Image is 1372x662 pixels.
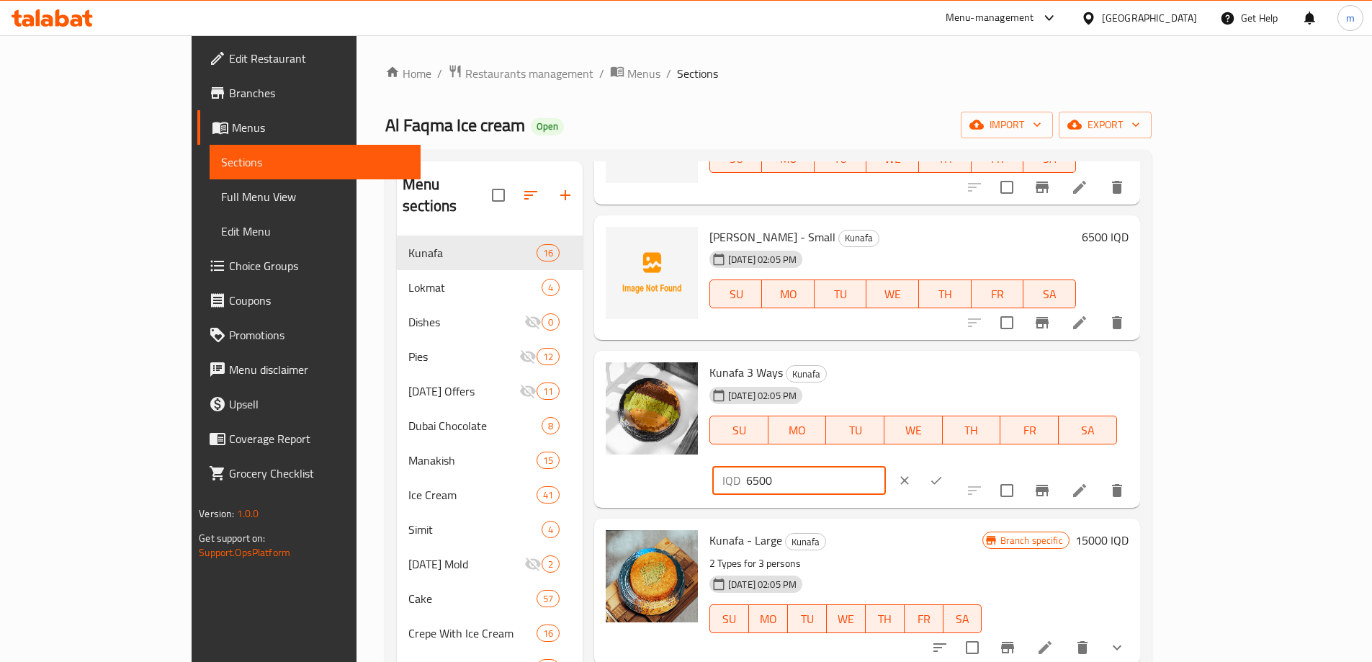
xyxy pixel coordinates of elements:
span: TH [925,148,966,169]
span: 8 [542,419,559,433]
a: Restaurants management [448,64,593,83]
div: items [537,486,560,504]
button: import [961,112,1053,138]
img: Kunafa - Large [606,530,698,622]
a: Support.OpsPlatform [199,543,290,562]
h6: 15000 IQD [1075,530,1129,550]
span: Choice Groups [229,257,409,274]
a: Promotions [197,318,421,352]
div: items [537,452,560,469]
button: delete [1100,170,1134,205]
span: [DATE] 02:05 PM [722,253,802,267]
svg: Inactive section [524,313,542,331]
button: WE [884,416,943,444]
p: IQD [722,472,740,489]
span: WE [872,148,913,169]
button: FR [972,279,1024,308]
button: SU [709,279,762,308]
div: items [542,417,560,434]
a: Menu disclaimer [197,352,421,387]
span: MO [768,148,809,169]
span: Kunafa [408,244,537,261]
div: Dishes [408,313,524,331]
span: Pies [408,348,519,365]
button: TH [866,604,905,633]
button: MO [768,416,827,444]
span: MO [768,284,809,305]
button: TH [943,416,1001,444]
div: Open [531,118,564,135]
button: clear [889,465,920,496]
div: Menu-management [946,9,1034,27]
span: SA [1029,284,1070,305]
span: TH [871,609,899,630]
button: delete [1100,473,1134,508]
div: Lokmat [408,279,542,296]
span: SU [716,420,763,441]
img: Pistachio Kunafa - Small [606,227,698,319]
span: 12 [537,350,559,364]
div: items [537,625,560,642]
span: Promotions [229,326,409,344]
div: items [542,555,560,573]
span: TH [925,284,966,305]
span: SU [716,284,756,305]
span: SA [949,609,977,630]
a: Full Menu View [210,179,421,214]
svg: Inactive section [519,383,537,400]
span: Ice Cream [408,486,537,504]
div: Pies12 [397,339,583,374]
span: Edit Restaurant [229,50,409,67]
span: 4 [542,281,559,295]
div: Ice Cream41 [397,478,583,512]
button: SU [709,604,749,633]
button: TU [788,604,827,633]
p: 2 Types for 3 persons [709,555,982,573]
div: [DATE] Mold2 [397,547,583,581]
span: 0 [542,316,559,329]
button: TH [919,279,972,308]
a: Coupons [197,283,421,318]
a: Edit menu item [1071,314,1088,331]
span: Manakish [408,452,537,469]
span: Crepe With Ice Cream [408,625,537,642]
span: TU [820,284,861,305]
div: items [537,590,560,607]
span: Version: [199,504,234,523]
a: Edit menu item [1036,639,1054,656]
div: Mother's Day Mold [408,555,524,573]
span: Dubai Chocolate [408,417,542,434]
span: Get support on: [199,529,265,547]
span: Menus [232,119,409,136]
div: Manakish15 [397,443,583,478]
span: [DATE] 02:05 PM [722,389,802,403]
a: Edit Restaurant [197,41,421,76]
div: [DATE] Offers11 [397,374,583,408]
span: WE [890,420,937,441]
span: 4 [542,523,559,537]
span: SU [716,609,743,630]
div: Simit [408,521,542,538]
span: import [972,116,1041,134]
span: FR [977,148,1018,169]
button: TU [815,279,867,308]
span: Grocery Checklist [229,465,409,482]
span: Select all sections [483,180,514,210]
span: Kunafa [839,230,879,246]
span: SA [1064,420,1111,441]
button: SA [1023,279,1076,308]
nav: breadcrumb [385,64,1152,83]
span: 15 [537,454,559,468]
span: Edit Menu [221,223,409,240]
img: Kunafa 3 Ways [606,362,698,455]
a: Coverage Report [197,421,421,456]
button: Branch-specific-item [1025,170,1059,205]
span: Upsell [229,395,409,413]
button: Branch-specific-item [1025,473,1059,508]
span: Sections [221,153,409,171]
div: Crepe With Ice Cream16 [397,616,583,650]
span: m [1346,10,1355,26]
span: Full Menu View [221,188,409,205]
